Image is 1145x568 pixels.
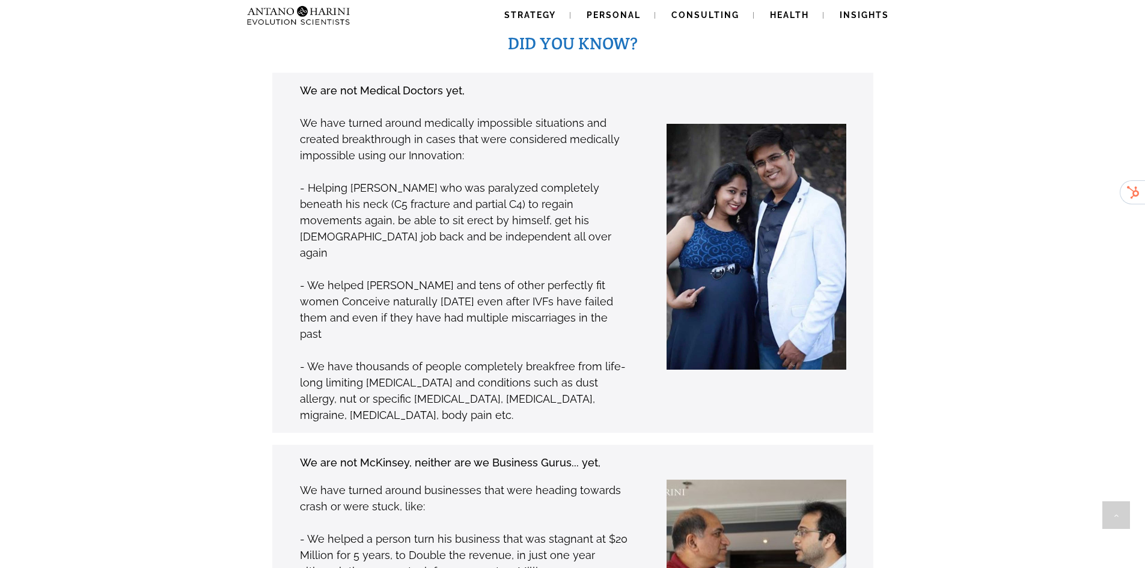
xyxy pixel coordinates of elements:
span: Personal [587,10,641,20]
span: Consulting [671,10,739,20]
span: DID YOU KNOW? [508,32,638,54]
strong: We are not Medical Doctors yet, [300,84,465,97]
p: We have turned around medically impossible situations and created breakthrough in cases that were... [300,115,629,163]
span: Strategy [504,10,556,20]
span: Insights [840,10,889,20]
p: - Helping [PERSON_NAME] who was paralyzed completely beneath his neck (C5 fracture and partial C4... [300,180,629,261]
p: We have turned around businesses that were heading towards crash or were stuck, like: [300,482,629,515]
span: Health [770,10,809,20]
p: - We have thousands of people completely breakfree from life-long limiting [MEDICAL_DATA] and con... [300,358,629,423]
p: - We helped [PERSON_NAME] and tens of other perfectly fit women Conceive naturally [DATE] even af... [300,277,629,342]
strong: We are not McKinsey, neither are we Business Gurus... yet, [300,456,600,469]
